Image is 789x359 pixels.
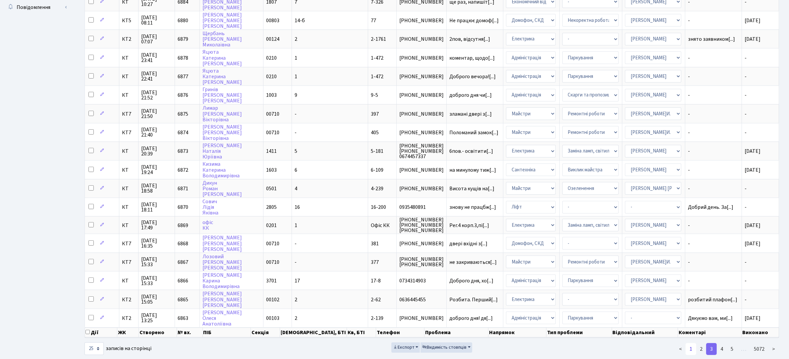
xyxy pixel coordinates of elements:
span: 2805 [266,204,277,211]
th: Тип проблеми [546,328,612,337]
span: 1 [295,73,297,80]
a: < [675,343,686,355]
a: 2 [696,343,706,355]
span: 6869 [178,222,188,229]
span: 0636445455 [399,297,444,302]
th: ЖК [117,328,139,337]
span: [DATE] 15:33 [141,257,172,267]
a: Лимар[PERSON_NAME]Вікторівна [202,105,242,123]
span: 6876 [178,91,188,99]
span: Розбита. Перший[...] [449,296,498,303]
span: 0501 [266,185,277,192]
span: КТ [122,74,136,79]
a: [PERSON_NAME]НаталіяЮріївна [202,142,242,160]
span: [DATE] [745,35,761,43]
a: [PERSON_NAME][PERSON_NAME][PERSON_NAME] [202,290,242,309]
span: [DATE] [745,166,761,174]
span: [PHONE_NUMBER] [399,167,444,173]
span: двері вхідні з[...] [449,240,487,247]
span: - [688,74,739,79]
span: 1003 [266,91,277,99]
span: [DATE] 23:41 [141,52,172,63]
th: Виконано [742,328,779,337]
span: - [688,130,739,135]
th: Кв, БТІ [347,328,376,337]
span: КТ [122,149,136,154]
span: [DATE] 21:40 [141,127,172,138]
span: 2 [295,35,297,43]
span: - [688,111,739,117]
span: 6871 [178,185,188,192]
span: 00710 [266,129,279,136]
span: 1-472 [371,54,383,62]
span: доброго дня! дя[...] [449,315,493,322]
span: [DATE] [745,17,761,24]
span: знову не працбж[...] [449,204,496,211]
span: КТ2 [122,316,136,321]
span: 1603 [266,166,277,174]
span: КТ [122,278,136,283]
span: 2 [295,296,297,303]
span: Доброго дня, хо[...] [449,277,493,284]
span: КТ7 [122,260,136,265]
span: [DATE] 15:05 [141,294,172,305]
span: - [745,110,747,118]
span: доброго дня чи[...] [449,91,492,99]
span: - [745,185,747,192]
span: - [745,204,747,211]
th: [DEMOGRAPHIC_DATA], БТІ [280,328,347,337]
span: [DATE] 16:35 [141,238,172,249]
span: 0734314903 [399,278,444,283]
th: № вх. [177,328,203,337]
span: КТ [122,223,136,228]
th: Відповідальний [612,328,678,337]
span: 00103 [266,315,279,322]
span: 17 [295,277,300,284]
span: 00710 [266,240,279,247]
span: 6873 [178,148,188,155]
span: [DATE] 17:49 [141,220,172,230]
span: КТ2 [122,36,136,42]
span: [PHONE_NUMBER] [399,111,444,117]
button: Видимість стовпців [421,342,472,353]
span: 381 [371,240,379,247]
span: 1411 [266,148,277,155]
span: 2-139 [371,315,383,322]
span: 9-5 [371,91,378,99]
span: [DATE] 19:24 [141,164,172,175]
a: Щербань[PERSON_NAME]Миколаївна [202,30,242,48]
span: 2-1761 [371,35,386,43]
span: 9 [295,91,297,99]
th: Створено [139,328,177,337]
a: ДикунРоман[PERSON_NAME] [202,179,242,198]
span: [DATE] 18:58 [141,183,172,194]
span: [PHONE_NUMBER] [399,18,444,23]
span: 6867 [178,259,188,266]
span: [PHONE_NUMBER] [399,130,444,135]
span: 397 [371,110,379,118]
th: Телефон [376,328,424,337]
span: зламані двері з[...] [449,110,492,118]
span: [DATE] 22:41 [141,71,172,82]
a: Лозовий[PERSON_NAME][PERSON_NAME] [202,253,242,271]
button: Експорт [391,342,420,353]
th: Проблема [424,328,488,337]
span: - [688,167,739,173]
span: [DATE] [745,148,761,155]
span: 1-472 [371,73,383,80]
span: [DATE] 21:52 [141,90,172,100]
span: - [688,149,739,154]
span: КТ7 [122,130,136,135]
a: 5 [727,343,737,355]
span: [DATE] 07:07 [141,34,172,44]
a: [PERSON_NAME]ОлесяАнатоліївна [202,309,242,328]
span: 00124 [266,35,279,43]
span: - [688,18,739,23]
span: КТ [122,167,136,173]
span: 1 [295,222,297,229]
span: КТ5 [122,18,136,23]
span: [PHONE_NUMBER] [399,55,444,61]
span: Рег.4 корп.3,пі[...] [449,222,489,229]
span: 6874 [178,129,188,136]
span: [DATE] [745,315,761,322]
